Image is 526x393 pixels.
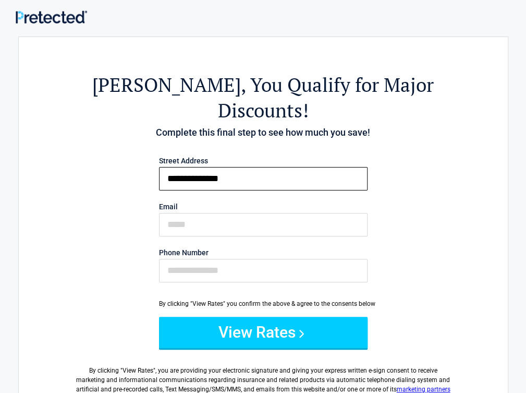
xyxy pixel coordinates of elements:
span: [PERSON_NAME] [92,72,241,98]
label: Street Address [159,157,368,164]
div: By clicking "View Rates" you confirm the above & agree to the consents below [159,299,368,308]
h2: , You Qualify for Major Discounts! [76,72,450,123]
label: Phone Number [159,249,368,256]
button: View Rates [159,317,368,348]
label: Email [159,203,368,210]
span: View Rates [123,367,153,374]
h4: Complete this final step to see how much you save! [76,126,450,139]
img: Main Logo [16,10,87,23]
